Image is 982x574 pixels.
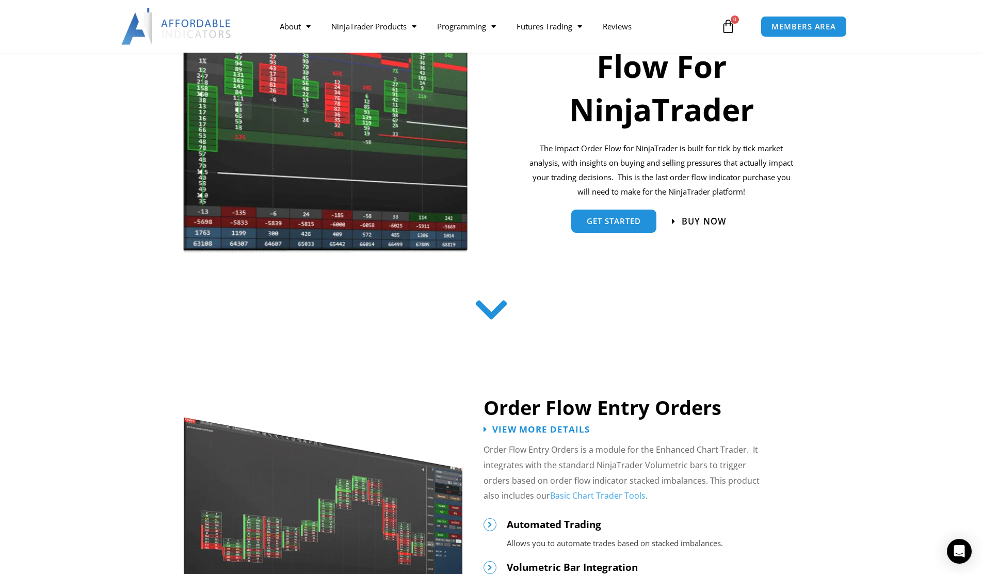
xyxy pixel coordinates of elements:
a: MEMBERS AREA [761,16,847,37]
h1: Impact Order Flow For NinjaTrader [528,1,796,131]
a: Programming [427,14,506,38]
span: get started [587,217,641,225]
p: Allows you to automate trades based on stacked imbalances. [507,536,809,551]
a: About [269,14,321,38]
p: Order Flow Entry Orders is a module for the Enhanced Chart Trader. It integrates with the standar... [484,442,770,504]
span: Automated Trading [507,518,601,531]
a: NinjaTrader Products [321,14,427,38]
span: Volumetric Bar Integration [507,561,638,574]
span: MEMBERS AREA [771,23,836,30]
p: The Impact Order Flow for NinjaTrader is built for tick by tick market analysis, with insights on... [528,141,796,199]
div: Open Intercom Messenger [947,539,972,564]
a: get started [571,210,656,233]
span: 0 [731,15,739,24]
a: Reviews [592,14,642,38]
a: Buy now [672,217,727,226]
span: View More Details [492,425,590,434]
a: Futures Trading [506,14,592,38]
span: Buy now [682,217,727,226]
a: 0 [705,11,751,41]
a: View More Details [484,425,590,434]
a: Basic Chart Trader Tools [550,490,646,501]
nav: Menu [269,14,718,38]
img: LogoAI | Affordable Indicators – NinjaTrader [121,8,232,45]
h2: Order Flow Entry Orders [484,395,809,420]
